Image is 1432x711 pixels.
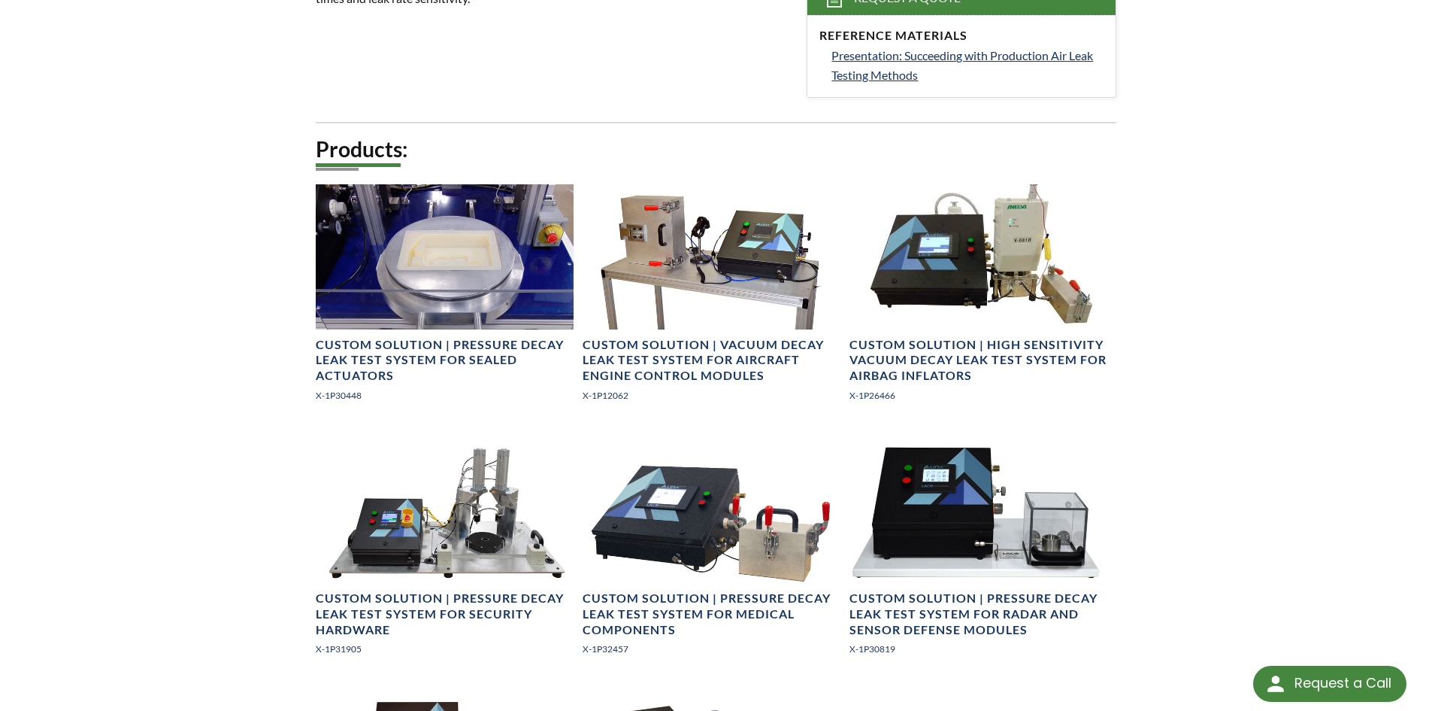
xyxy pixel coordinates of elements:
p: X-1P31905 [316,642,574,656]
h4: Custom Solution | Pressure Decay Leak Test System for Radar and Sensor Defense Modules [849,591,1107,637]
span: Presentation: Succeeding with Production Air Leak Testing Methods [831,48,1093,82]
a: Vacuum Decay Leak Test System with stainless steel leak test chamber mounted on stainless steel b... [583,184,840,415]
a: Pressure decay leak test system for security hardware, front viewCustom Solution | Pressure Decay... [316,439,574,669]
a: Tabletop pressure decay leak test system for sealed actuatorsCustom Solution | Pressure Decay Lea... [316,184,574,415]
h4: Custom Solution | Pressure Decay Leak Test System for Sealed Actuators [316,337,574,384]
a: Pressure decay leak test system for medical components, front viewCustom Solution | Pressure Deca... [583,439,840,669]
h4: Custom Solution | Pressure Decay Leak Test System for Security Hardware [316,591,574,637]
h4: Custom Solution | High Sensitivity Vacuum Decay Leak Test System for Airbag Inflators [849,337,1107,384]
h4: Reference Materials [819,28,1104,44]
a: Pressure Decay Leak Test System for Radar and Sensor Defense Modules, front viewCustom Solution |... [849,439,1107,669]
h4: Custom Solution | Pressure Decay Leak Test System for Medical Components [583,591,840,637]
h2: Products: [316,135,1117,163]
img: round button [1264,672,1288,696]
a: High Sensitivity Vacuum Decay Leak Test System for Airbag InflatorsCustom Solution | High Sensiti... [849,184,1107,415]
p: X-1P30448 [316,388,574,403]
h4: Custom Solution | Vacuum Decay Leak Test System for Aircraft Engine Control Modules [583,337,840,384]
p: X-1P30819 [849,642,1107,656]
div: Request a Call [1253,666,1406,702]
p: X-1P26466 [849,388,1107,403]
a: Presentation: Succeeding with Production Air Leak Testing Methods [831,46,1104,84]
p: X-1P32457 [583,642,840,656]
p: X-1P12062 [583,388,840,403]
div: Request a Call [1294,666,1391,700]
